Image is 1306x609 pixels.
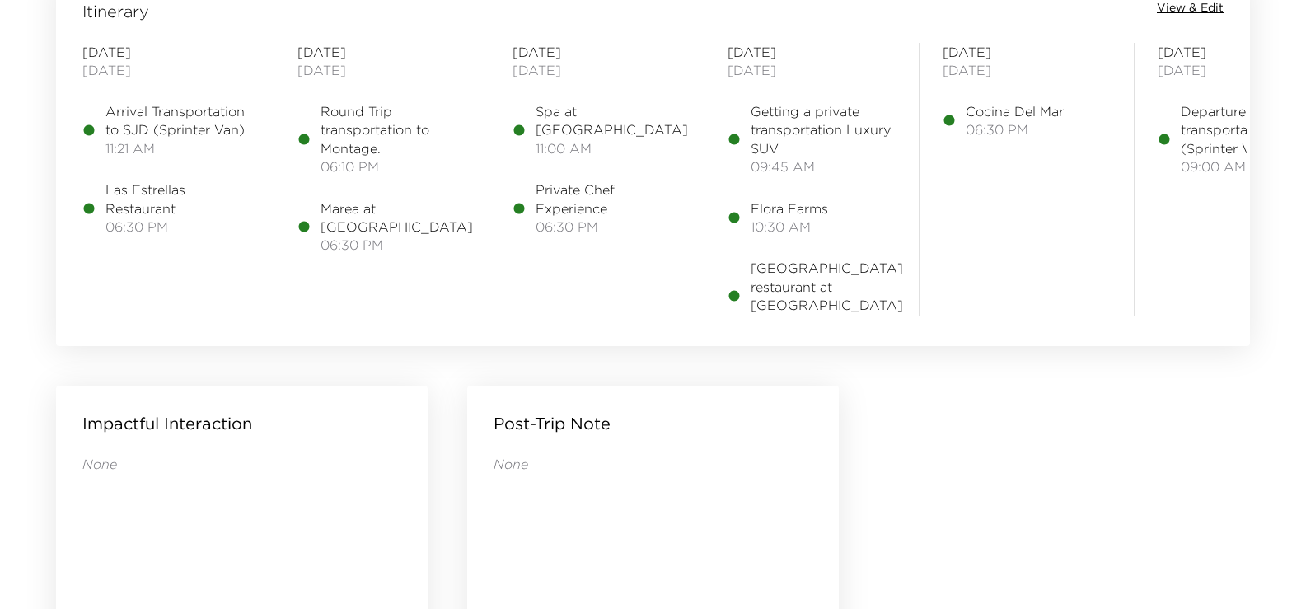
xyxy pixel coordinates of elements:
[751,157,896,176] span: 09:45 AM
[966,120,1064,138] span: 06:30 PM
[943,43,1111,61] span: [DATE]
[82,43,250,61] span: [DATE]
[105,139,250,157] span: 11:21 AM
[751,199,828,218] span: Flora Farms
[751,259,903,314] span: [GEOGRAPHIC_DATA] restaurant at [GEOGRAPHIC_DATA]
[513,61,681,79] span: [DATE]
[728,61,896,79] span: [DATE]
[82,412,252,435] p: Impactful Interaction
[536,218,681,236] span: 06:30 PM
[297,61,466,79] span: [DATE]
[751,218,828,236] span: 10:30 AM
[105,218,250,236] span: 06:30 PM
[751,315,903,333] span: 07:00 PM
[536,180,681,218] span: Private Chef Experience
[536,139,688,157] span: 11:00 AM
[321,157,466,176] span: 06:10 PM
[105,180,250,218] span: Las Estrellas Restaurant
[513,43,681,61] span: [DATE]
[82,455,401,473] p: None
[321,236,473,254] span: 06:30 PM
[82,61,250,79] span: [DATE]
[728,43,896,61] span: [DATE]
[105,102,250,139] span: Arrival Transportation to SJD (Sprinter Van)
[536,102,688,139] span: Spa at [GEOGRAPHIC_DATA]
[943,61,1111,79] span: [DATE]
[321,102,466,157] span: Round Trip transportation to Montage.
[751,102,896,157] span: Getting a private transportation Luxury SUV
[297,43,466,61] span: [DATE]
[966,102,1064,120] span: Cocina Del Mar
[494,455,812,473] p: None
[321,199,473,237] span: Marea at [GEOGRAPHIC_DATA]
[494,412,611,435] p: Post-Trip Note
